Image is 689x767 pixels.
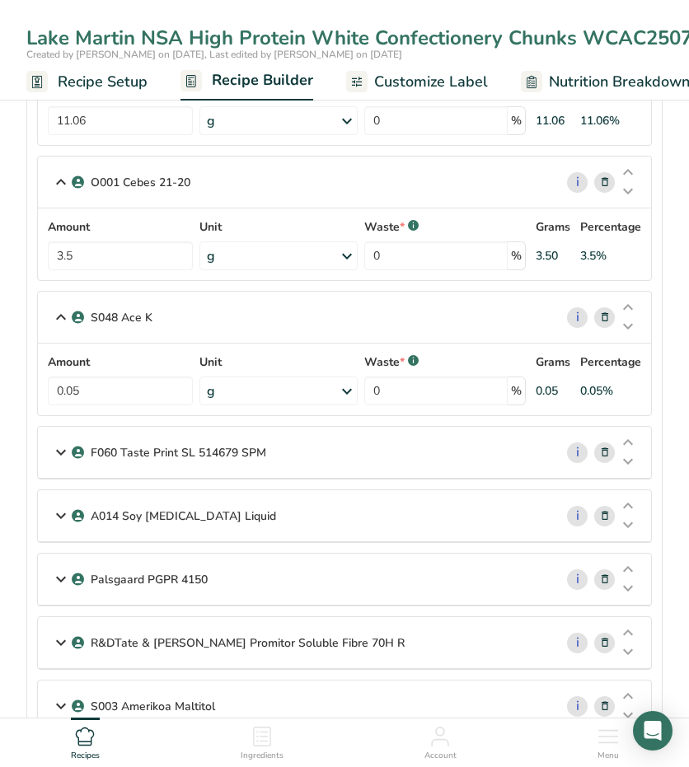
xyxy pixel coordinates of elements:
a: Recipe Builder [180,62,313,101]
p: R&DTate & [PERSON_NAME] Promitor Soluble Fibre 70H R [91,634,405,652]
p: Palsgaard PGPR 4150 [91,571,208,588]
div: 0.05% [580,382,613,400]
label: Amount [48,218,193,236]
p: Waste [364,218,405,236]
a: i [567,506,588,526]
p: S003 Amerikoa Maltitol [91,698,215,715]
div: 11.06% [580,112,620,129]
span: Recipe Builder [212,69,313,91]
label: Unit [199,353,358,371]
div: S048 Ace K i [38,292,651,344]
div: O001 Cebes 21-20 i [38,157,651,208]
p: S048 Ace K [91,309,152,326]
div: 11.06 [536,112,565,129]
div: S003 Amerikoa Maltitol i [38,680,651,732]
a: i [567,442,588,463]
a: i [567,307,588,328]
p: Percentage [580,218,641,236]
div: F060 Taste Print SL 514679 SPM i [38,427,651,479]
a: i [567,633,588,653]
div: g [207,111,215,131]
a: i [567,696,588,717]
a: i [567,569,588,590]
a: Customize Label [346,63,488,101]
a: Account [424,718,457,763]
div: 0.05 [536,382,558,400]
div: Palsgaard PGPR 4150 i [38,554,651,606]
a: Ingredients [241,718,284,763]
span: Recipes [71,750,100,762]
div: g [207,246,215,266]
span: Recipe Setup [58,71,148,93]
p: Percentage [580,353,641,371]
span: Menu [598,750,619,762]
label: Amount [48,353,193,371]
div: Open Intercom Messenger [633,711,673,751]
p: Grams [536,218,570,236]
span: Account [424,750,457,762]
a: i [567,172,588,193]
p: F060 Taste Print SL 514679 SPM [91,444,266,461]
label: Unit [199,218,358,236]
a: Recipe Setup [26,63,148,101]
div: R&DTate & [PERSON_NAME] Promitor Soluble Fibre 70H R i [38,617,651,669]
div: 3.5% [580,247,607,264]
span: Ingredients [241,750,284,762]
div: A014 Soy [MEDICAL_DATA] Liquid i [38,490,651,542]
a: Recipes [71,718,100,763]
p: Grams [536,353,570,371]
span: Customize Label [374,71,488,93]
div: 3.50 [536,247,558,264]
p: O001 Cebes 21-20 [91,174,190,191]
p: A014 Soy [MEDICAL_DATA] Liquid [91,507,276,525]
div: g [207,381,215,401]
span: Created by [PERSON_NAME] on [DATE], Last edited by [PERSON_NAME] on [DATE] [26,48,402,61]
p: Waste [364,353,405,371]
